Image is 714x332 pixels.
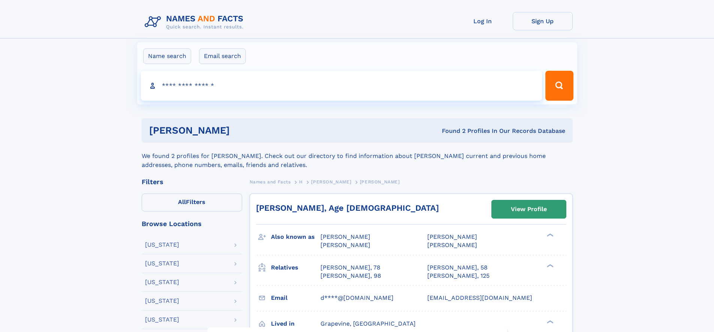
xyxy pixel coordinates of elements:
[142,12,250,32] img: Logo Names and Facts
[142,220,242,227] div: Browse Locations
[145,298,179,304] div: [US_STATE]
[271,317,320,330] h3: Lived in
[545,233,554,238] div: ❯
[311,177,351,186] a: [PERSON_NAME]
[492,200,566,218] a: View Profile
[320,320,416,327] span: Grapevine, [GEOGRAPHIC_DATA]
[320,272,381,280] a: [PERSON_NAME], 98
[142,143,573,170] div: We found 2 profiles for [PERSON_NAME]. Check out our directory to find information about [PERSON_...
[178,198,186,205] span: All
[142,179,242,185] div: Filters
[513,12,573,30] a: Sign Up
[427,264,488,272] a: [PERSON_NAME], 58
[427,272,489,280] a: [PERSON_NAME], 125
[299,177,303,186] a: H
[149,126,336,135] h1: [PERSON_NAME]
[271,231,320,243] h3: Also known as
[320,264,380,272] a: [PERSON_NAME], 78
[199,48,246,64] label: Email search
[427,241,477,249] span: [PERSON_NAME]
[511,201,547,218] div: View Profile
[453,12,513,30] a: Log In
[145,242,179,248] div: [US_STATE]
[427,233,477,240] span: [PERSON_NAME]
[360,179,400,185] span: [PERSON_NAME]
[145,317,179,323] div: [US_STATE]
[141,71,542,101] input: search input
[271,292,320,304] h3: Email
[250,177,291,186] a: Names and Facts
[145,279,179,285] div: [US_STATE]
[299,179,303,185] span: H
[271,261,320,274] h3: Relatives
[143,48,191,64] label: Name search
[256,203,439,213] a: [PERSON_NAME], Age [DEMOGRAPHIC_DATA]
[545,263,554,268] div: ❯
[336,127,565,135] div: Found 2 Profiles In Our Records Database
[320,241,370,249] span: [PERSON_NAME]
[545,71,573,101] button: Search Button
[145,261,179,266] div: [US_STATE]
[427,294,532,301] span: [EMAIL_ADDRESS][DOMAIN_NAME]
[142,194,242,211] label: Filters
[311,179,351,185] span: [PERSON_NAME]
[545,319,554,324] div: ❯
[320,233,370,240] span: [PERSON_NAME]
